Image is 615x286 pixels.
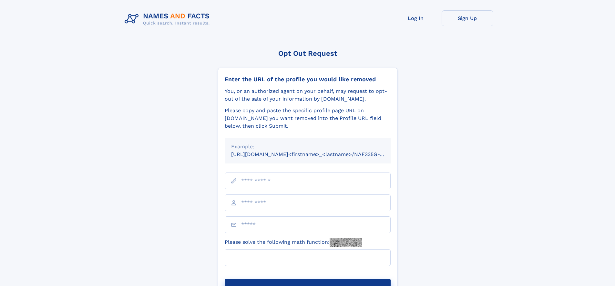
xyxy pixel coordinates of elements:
[218,49,397,57] div: Opt Out Request
[231,151,403,157] small: [URL][DOMAIN_NAME]<firstname>_<lastname>/NAF325G-xxxxxxxx
[442,10,493,26] a: Sign Up
[225,107,391,130] div: Please copy and paste the specific profile page URL on [DOMAIN_NAME] you want removed into the Pr...
[122,10,215,28] img: Logo Names and Facts
[225,76,391,83] div: Enter the URL of the profile you would like removed
[225,87,391,103] div: You, or an authorized agent on your behalf, may request to opt-out of the sale of your informatio...
[225,238,362,247] label: Please solve the following math function:
[231,143,384,151] div: Example:
[390,10,442,26] a: Log In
